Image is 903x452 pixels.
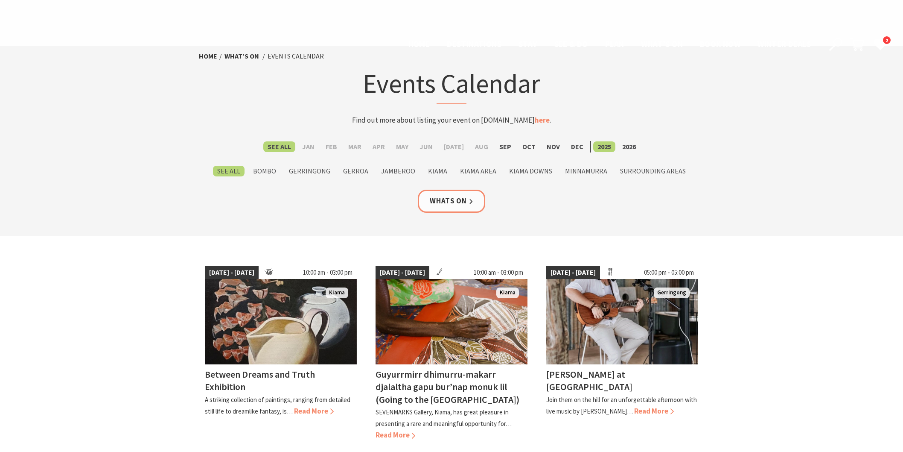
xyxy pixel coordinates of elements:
[376,279,527,364] img: Aboriginal artist Joy Borruwa sitting on the floor painting
[377,166,419,176] label: Jamberoo
[205,266,259,279] span: [DATE] - [DATE]
[298,141,319,152] label: Jan
[249,166,280,176] label: Bombo
[757,39,811,49] span: Winter Deals
[400,38,819,52] nav: Main Menu
[554,39,588,49] span: See & Do
[368,141,389,152] label: Apr
[546,266,698,441] a: [DATE] - [DATE] 05:00 pm - 05:00 pm Tayvin Martins Gerringong [PERSON_NAME] at [GEOGRAPHIC_DATA] ...
[546,368,632,393] h4: [PERSON_NAME] at [GEOGRAPHIC_DATA]
[546,396,697,415] p: Join them on the hill for an unforgettable afternoon with live music by [PERSON_NAME]…
[392,141,413,152] label: May
[376,408,512,428] p: SEVENMARKS Gallery, Kiama, has great pleasure in presenting a rare and meaningful opportunity for…
[294,406,334,416] span: Read More
[205,396,350,415] p: A striking collection of paintings, ranging from detailed still life to dreamlike fantasy, is…
[546,279,698,364] img: Tayvin Martins
[593,141,615,152] label: 2025
[546,266,600,279] span: [DATE] - [DATE]
[376,266,429,279] span: [DATE] - [DATE]
[505,166,556,176] label: Kiama Downs
[447,39,501,49] span: Destinations
[408,39,430,49] span: Home
[496,288,519,298] span: Kiama
[634,406,674,416] span: Read More
[700,39,740,49] span: Book now
[376,368,519,405] h4: Guyurrmirr dhimurru-makarr djalaltha gapu bur’nap monuk lil (Going to the [GEOGRAPHIC_DATA])
[205,266,357,441] a: [DATE] - [DATE] 10:00 am - 03:00 pm Kiama Between Dreams and Truth Exhibition A striking collecti...
[263,141,295,152] label: See All
[213,166,245,176] label: See All
[640,266,698,279] span: 05:00 pm - 05:00 pm
[618,141,640,152] label: 2026
[641,39,683,49] span: What’s On
[285,166,335,176] label: Gerringong
[605,39,624,49] span: Plan
[456,166,501,176] label: Kiama Area
[339,166,373,176] label: Gerroa
[471,141,492,152] label: Aug
[424,166,451,176] label: Kiama
[418,190,485,212] a: Whats On
[518,39,537,49] span: Stay
[376,266,527,441] a: [DATE] - [DATE] 10:00 am - 03:00 pm Aboriginal artist Joy Borruwa sitting on the floor painting K...
[299,266,357,279] span: 10:00 am - 03:00 pm
[561,166,612,176] label: Minnamurra
[469,266,527,279] span: 10:00 am - 03:00 pm
[883,36,891,44] span: 2
[535,115,550,125] a: here
[284,114,619,126] p: Find out more about listing your event on [DOMAIN_NAME] .
[321,141,341,152] label: Feb
[654,288,690,298] span: Gerringong
[344,141,366,152] label: Mar
[376,430,415,440] span: Read More
[326,288,348,298] span: Kiama
[495,141,516,152] label: Sep
[874,38,886,50] a: 2
[205,368,315,393] h4: Between Dreams and Truth Exhibition
[440,141,468,152] label: [DATE]
[567,141,588,152] label: Dec
[616,166,690,176] label: Surrounding Areas
[518,141,540,152] label: Oct
[415,141,437,152] label: Jun
[542,141,564,152] label: Nov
